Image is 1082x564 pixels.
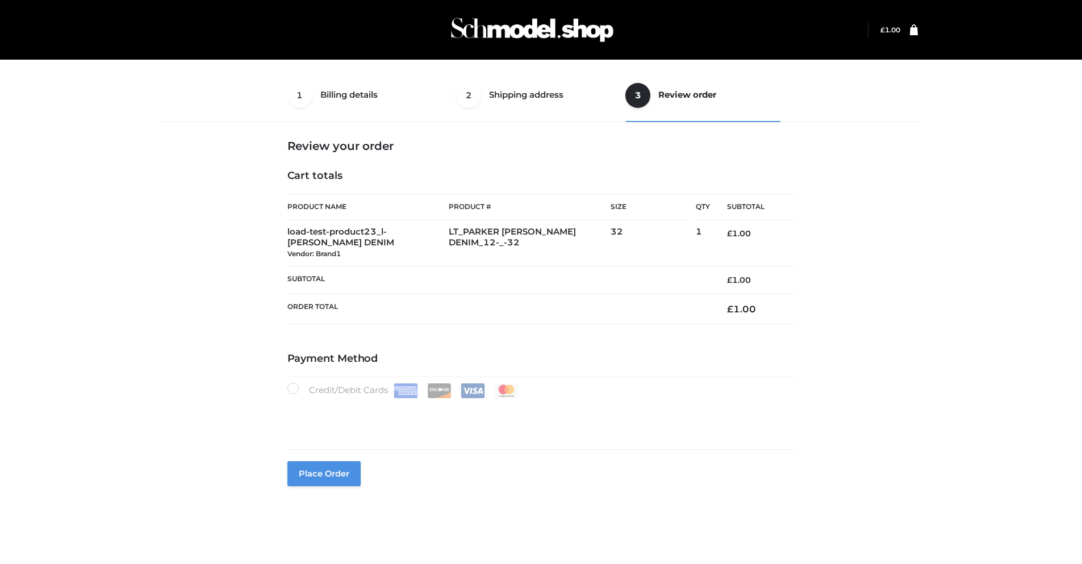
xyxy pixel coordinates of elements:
[461,383,485,398] img: Visa
[394,383,418,398] img: Amex
[427,383,452,398] img: Discover
[727,275,751,285] bdi: 1.00
[287,266,710,294] th: Subtotal
[727,303,733,315] span: £
[727,228,751,239] bdi: 1.00
[287,220,449,266] td: load-test-product23_l-[PERSON_NAME] DENIM
[287,249,341,258] small: Vendor: Brand1
[287,294,710,324] th: Order Total
[287,139,795,153] h3: Review your order
[285,396,793,437] iframe: Secure payment input frame
[880,26,885,34] span: £
[710,194,795,220] th: Subtotal
[287,194,449,220] th: Product Name
[727,228,732,239] span: £
[287,383,520,398] label: Credit/Debit Cards
[696,220,710,266] td: 1
[494,383,519,398] img: Mastercard
[727,275,732,285] span: £
[696,194,710,220] th: Qty
[449,194,611,220] th: Product #
[447,7,617,52] img: Schmodel Admin 964
[727,303,756,315] bdi: 1.00
[611,220,696,266] td: 32
[880,26,900,34] bdi: 1.00
[880,26,900,34] a: £1.00
[287,461,361,486] button: Place order
[449,220,611,266] td: LT_PARKER [PERSON_NAME] DENIM_12-_-32
[287,170,795,182] h4: Cart totals
[287,353,795,365] h4: Payment Method
[611,194,690,220] th: Size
